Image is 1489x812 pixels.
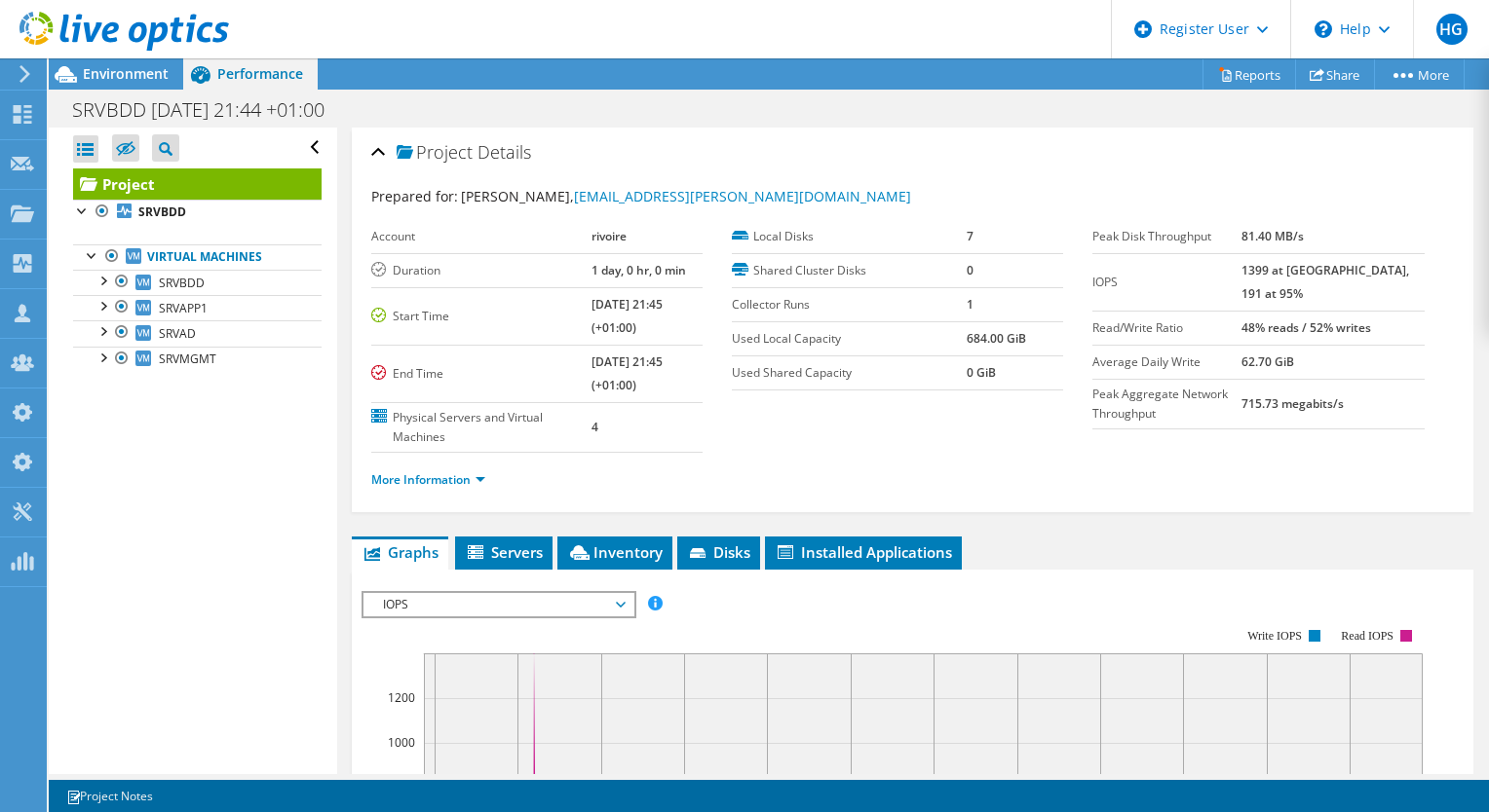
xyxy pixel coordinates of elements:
[465,542,543,562] span: Servers
[1241,395,1344,412] b: 715.73 megabits/s
[371,471,485,488] a: More Information
[63,99,355,121] h1: SRVBDD [DATE] 21:44 +01:00
[967,364,996,381] b: 0 GiB
[477,140,531,164] span: Details
[1247,629,1302,643] text: Write IOPS
[732,261,967,280] label: Shared Cluster Disks
[159,351,216,367] span: SRVMGMT
[83,64,169,83] span: Environment
[371,261,592,280] label: Duration
[1092,352,1241,372] label: Average Daily Write
[397,143,473,163] span: Project
[373,593,624,616] span: IOPS
[371,408,592,447] label: Physical Servers and Virtual Machines
[967,262,974,278] b: 0
[371,227,592,246] label: Account
[732,363,967,383] label: Used Shared Capacity
[362,542,439,562] span: Graphs
[967,228,974,244] b: 7
[73,270,322,295] a: SRVBDD
[1241,319,1371,336] b: 48% reads / 52% writes
[1092,385,1241,424] label: Peak Aggregate Network Throughput
[567,542,663,562] span: Inventory
[1241,228,1304,244] b: 81.40 MB/s
[775,542,952,562] span: Installed Applications
[967,330,1026,347] b: 684.00 GiB
[1341,629,1394,643] text: Read IOPS
[967,296,974,313] b: 1
[592,353,663,393] b: [DATE] 21:45 (+01:00)
[1374,59,1465,90] a: More
[73,168,322,200] a: Project
[138,203,186,220] b: SRVBDD
[371,364,592,384] label: End Time
[1295,59,1375,90] a: Share
[73,320,322,346] a: SRVAD
[1092,273,1241,292] label: IOPS
[73,200,322,225] a: SRVBDD
[159,275,205,291] span: SRVBDD
[159,300,208,316] span: SRVAPP1
[1436,14,1468,45] span: HG
[592,262,686,278] b: 1 day, 0 hr, 0 min
[217,64,303,83] span: Performance
[388,734,415,751] text: 1000
[1241,353,1294,370] b: 62.70 GiB
[1315,20,1332,38] svg: \n
[1092,227,1241,246] label: Peak Disk Throughput
[732,295,967,314] label: Collector Runs
[1092,318,1241,338] label: Read/Write Ratio
[687,542,750,562] span: Disks
[159,325,196,342] span: SRVAD
[371,187,458,205] label: Prepared for:
[574,187,911,205] a: [EMAIL_ADDRESS][PERSON_NAME][DOMAIN_NAME]
[1203,59,1296,90] a: Reports
[73,295,322,320] a: SRVAPP1
[73,244,322,270] a: Virtual Machines
[732,329,967,349] label: Used Local Capacity
[73,347,322,372] a: SRVMGMT
[732,227,967,246] label: Local Disks
[592,228,627,244] b: rivoire
[388,689,415,706] text: 1200
[371,307,592,326] label: Start Time
[461,187,911,205] span: [PERSON_NAME],
[1241,262,1409,302] b: 1399 at [GEOGRAPHIC_DATA], 191 at 95%
[592,419,598,435] b: 4
[53,784,167,808] a: Project Notes
[592,296,663,336] b: [DATE] 21:45 (+01:00)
